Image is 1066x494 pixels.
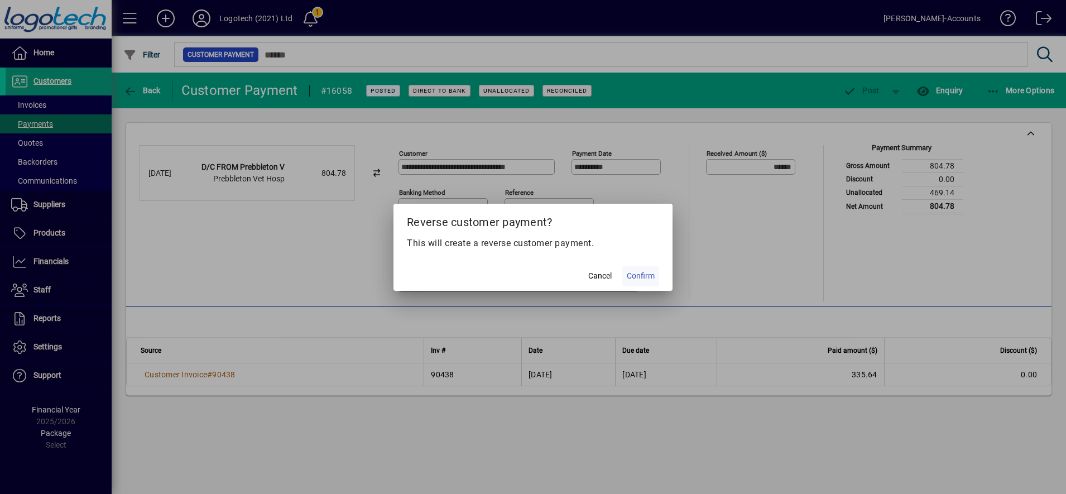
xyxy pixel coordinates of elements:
span: Confirm [627,270,655,282]
span: Cancel [588,270,612,282]
h2: Reverse customer payment? [393,204,673,236]
p: This will create a reverse customer payment. [407,237,659,250]
button: Confirm [622,266,659,286]
button: Cancel [582,266,618,286]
